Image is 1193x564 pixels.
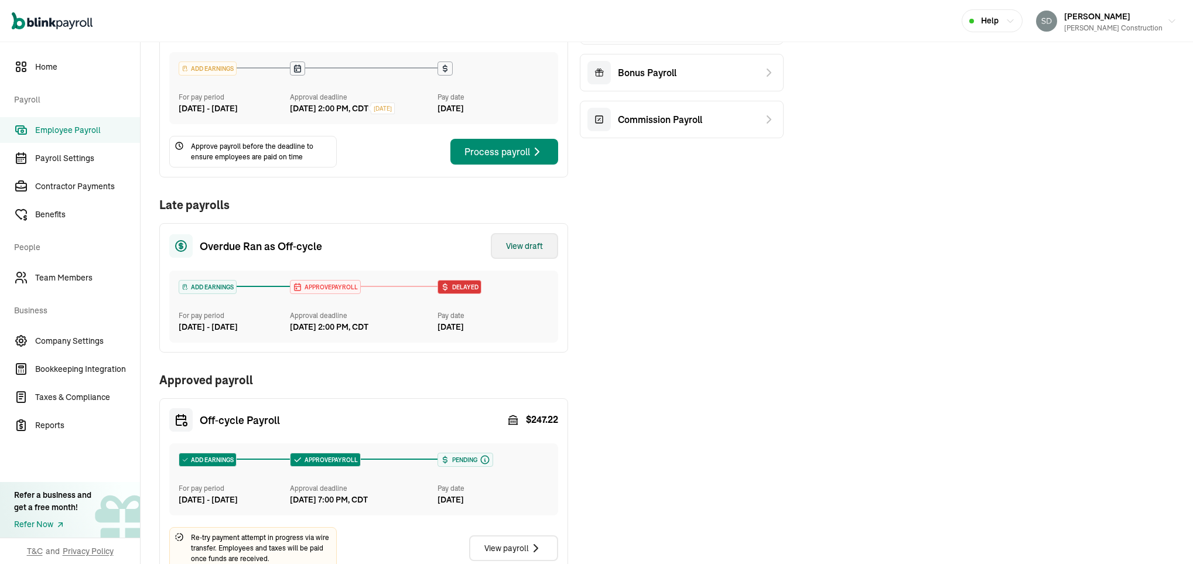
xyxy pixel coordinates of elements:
div: [DATE] [437,321,549,333]
div: ADD EARNINGS [179,62,236,75]
nav: Global [12,4,93,38]
div: View draft [506,240,543,252]
span: Privacy Policy [63,545,114,557]
button: View payroll [469,535,558,561]
span: [DATE] [374,104,392,113]
span: T&C [27,545,43,557]
button: [PERSON_NAME][PERSON_NAME] Construction [1031,6,1181,36]
span: [PERSON_NAME] [1064,11,1130,22]
div: [DATE] 2:00 PM, CDT [290,321,368,333]
span: People [14,230,133,262]
a: Refer Now [14,518,91,531]
div: [DATE] - [DATE] [179,102,290,115]
div: [DATE] 7:00 PM, CDT [290,494,368,506]
span: Pending [450,456,477,464]
div: Pay date [437,483,549,494]
div: For pay period [179,483,290,494]
span: Payroll [14,82,133,115]
span: APPROVE PAYROLL [302,456,358,464]
button: View draft [491,233,558,259]
div: Approval deadline [290,483,433,494]
span: $ 247.22 [526,413,558,427]
button: Help [962,9,1023,32]
div: Pay date [437,92,549,102]
span: Taxes & Compliance [35,391,140,404]
div: For pay period [179,310,290,321]
div: ADD EARNINGS [179,281,236,293]
span: Business [14,293,133,326]
h1: Approved payroll [159,371,568,389]
div: [DATE] [437,102,549,115]
div: Approval deadline [290,92,433,102]
div: For pay period [179,92,290,102]
span: Overdue Ran as Off‑cycle [200,238,322,254]
h1: Late payrolls [159,196,230,214]
iframe: Chat Widget [1134,508,1193,564]
div: [DATE] [437,494,549,506]
span: Re-try payment attempt in progress via wire transfer. Employees and taxes will be paid once funds... [191,532,331,564]
span: Off‑cycle Payroll [200,412,280,428]
span: Delayed [450,283,478,292]
div: [DATE] - [DATE] [179,321,290,333]
span: Reports [35,419,140,432]
span: Bookkeeping Integration [35,363,140,375]
span: Bonus Payroll [618,66,676,80]
span: Help [981,15,999,27]
div: [PERSON_NAME] Construction [1064,23,1163,33]
div: [DATE] 2:00 PM, CDT [290,102,368,115]
button: Process payroll [450,139,558,165]
div: Approval deadline [290,310,433,321]
div: [DATE] - [DATE] [179,494,290,506]
span: Employee Payroll [35,124,140,136]
span: Company Settings [35,335,140,347]
div: View payroll [484,541,543,555]
div: ADD EARNINGS [179,453,236,466]
div: Process payroll [464,145,544,159]
span: APPROVE PAYROLL [302,283,358,292]
div: Refer a business and get a free month! [14,489,91,514]
span: Contractor Payments [35,180,140,193]
div: Pay date [437,310,549,321]
span: Payroll Settings [35,152,140,165]
span: Home [35,61,140,73]
span: Commission Payroll [618,112,702,127]
span: Approve payroll before the deadline to ensure employees are paid on time [191,141,331,162]
span: Benefits [35,208,140,221]
span: Team Members [35,272,140,284]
